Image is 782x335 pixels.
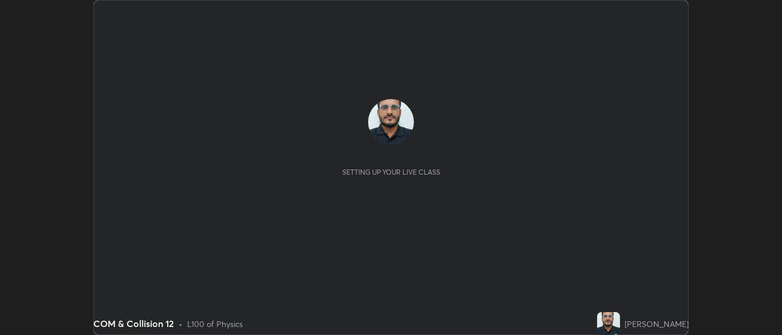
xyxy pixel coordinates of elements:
div: [PERSON_NAME] [625,318,689,330]
div: L100 of Physics [187,318,243,330]
div: COM & Collision 12 [93,317,174,330]
img: ae44d311f89a4d129b28677b09dffed2.jpg [368,99,414,145]
img: ae44d311f89a4d129b28677b09dffed2.jpg [597,312,620,335]
div: • [179,318,183,330]
div: Setting up your live class [342,168,440,176]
